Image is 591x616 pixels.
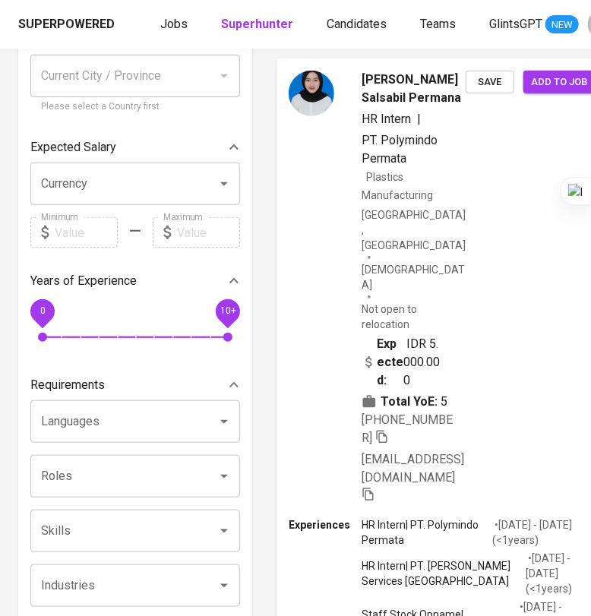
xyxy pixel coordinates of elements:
input: Value [177,217,240,248]
a: Superpowered [18,16,118,33]
p: Requirements [30,376,105,394]
p: Not open to relocation [362,302,466,332]
div: Years of Experience [30,266,240,296]
p: HR Intern | PT. Polymindo Permata [362,517,493,548]
span: Add to job [531,74,587,91]
span: GlintsGPT [489,17,542,31]
div: Superpowered [18,16,115,33]
p: HR Intern | PT. [PERSON_NAME] Services [GEOGRAPHIC_DATA] [362,558,526,589]
span: 0 [40,306,45,317]
span: Plastics Manufacturing [362,171,433,201]
span: 10+ [220,306,235,317]
a: Superhunter [221,15,296,34]
img: 3dd485b3406965c4ac8f8ef8416e747b.jpg [289,71,334,116]
a: Candidates [327,15,390,34]
p: Expected Salary [30,138,116,156]
div: Expected Salary [30,132,240,163]
button: Open [213,520,235,542]
span: Teams [420,17,456,31]
span: NEW [545,17,579,33]
input: Value [55,217,118,248]
b: Expected: [377,335,404,390]
button: Save [466,71,514,94]
span: HR Intern [362,112,411,126]
a: Teams [420,15,459,34]
span: [EMAIL_ADDRESS][DOMAIN_NAME] [362,452,464,485]
span: [DEMOGRAPHIC_DATA] [362,262,466,292]
div: [GEOGRAPHIC_DATA], [GEOGRAPHIC_DATA] [362,207,466,253]
p: Experiences [289,517,362,532]
button: Open [213,411,235,432]
span: PT. Polymindo Permata [362,133,438,166]
span: Save [473,74,507,91]
div: IDR 5.000.000 [362,335,441,390]
span: [PHONE_NUMBER] [362,412,453,445]
button: Open [213,466,235,487]
span: Candidates [327,17,387,31]
b: Superhunter [221,17,293,31]
span: [PERSON_NAME] Salsabil Permana [362,71,466,107]
p: Years of Experience [30,272,137,290]
span: 5 [441,393,447,411]
div: Requirements [30,370,240,400]
p: Please select a Country first [41,100,229,115]
button: Open [213,575,235,596]
a: GlintsGPT NEW [489,15,579,34]
span: | [417,110,421,128]
a: Jobs [160,15,191,34]
span: Jobs [160,17,188,31]
button: Open [213,173,235,194]
b: Total YoE: [381,393,438,411]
